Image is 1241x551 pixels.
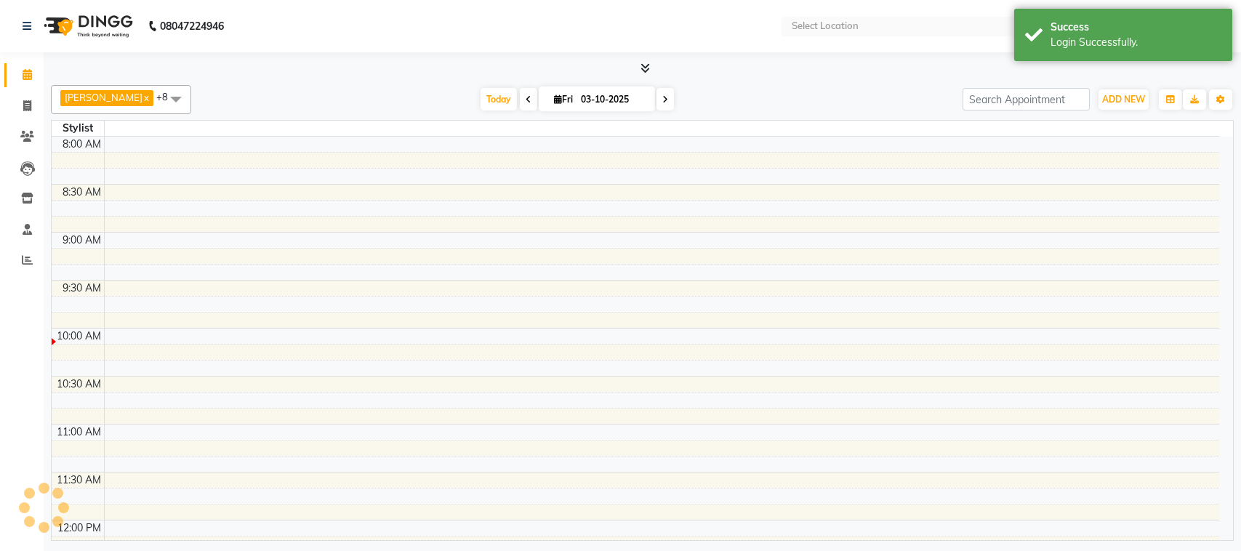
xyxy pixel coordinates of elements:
input: Search Appointment [963,88,1090,110]
div: 11:30 AM [54,472,104,488]
div: 9:00 AM [60,233,104,248]
div: 8:00 AM [60,137,104,152]
a: x [142,92,149,103]
span: +8 [156,91,179,102]
div: Login Successfully. [1051,35,1221,50]
img: logo [37,6,137,47]
div: Select Location [792,19,859,33]
div: 10:30 AM [54,377,104,392]
div: Stylist [52,121,104,136]
span: ADD NEW [1102,94,1145,105]
span: Fri [550,94,577,105]
input: 2025-10-03 [577,89,649,110]
div: 9:30 AM [60,281,104,296]
div: 8:30 AM [60,185,104,200]
div: 10:00 AM [54,329,104,344]
div: 12:00 PM [55,520,104,536]
span: [PERSON_NAME] [65,92,142,103]
span: Today [481,88,517,110]
div: 11:00 AM [54,425,104,440]
div: Success [1051,20,1221,35]
button: ADD NEW [1099,89,1149,110]
b: 08047224946 [160,6,224,47]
